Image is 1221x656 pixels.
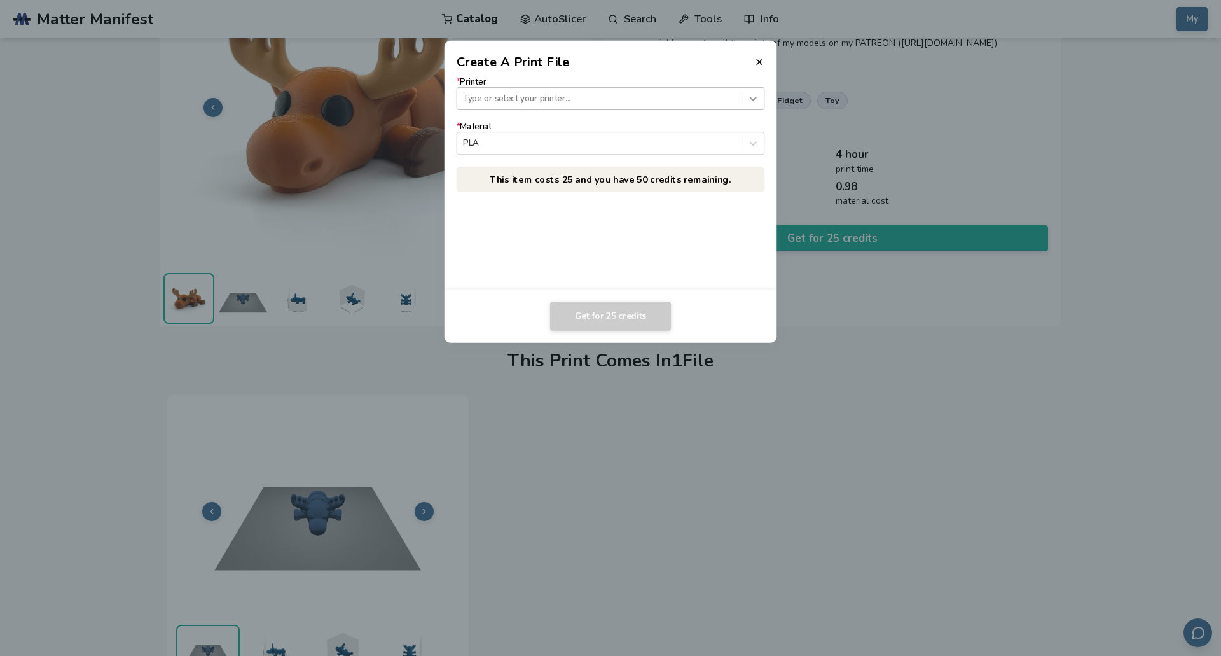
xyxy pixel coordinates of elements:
[463,139,466,148] input: *MaterialPLA
[457,78,765,110] label: Printer
[463,94,466,103] input: *PrinterType or select your printer...
[457,122,765,155] label: Material
[550,302,671,331] button: Get for 25 credits
[457,53,570,71] h2: Create A Print File
[457,167,765,192] p: This item costs 25 and you have 50 credits remaining.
